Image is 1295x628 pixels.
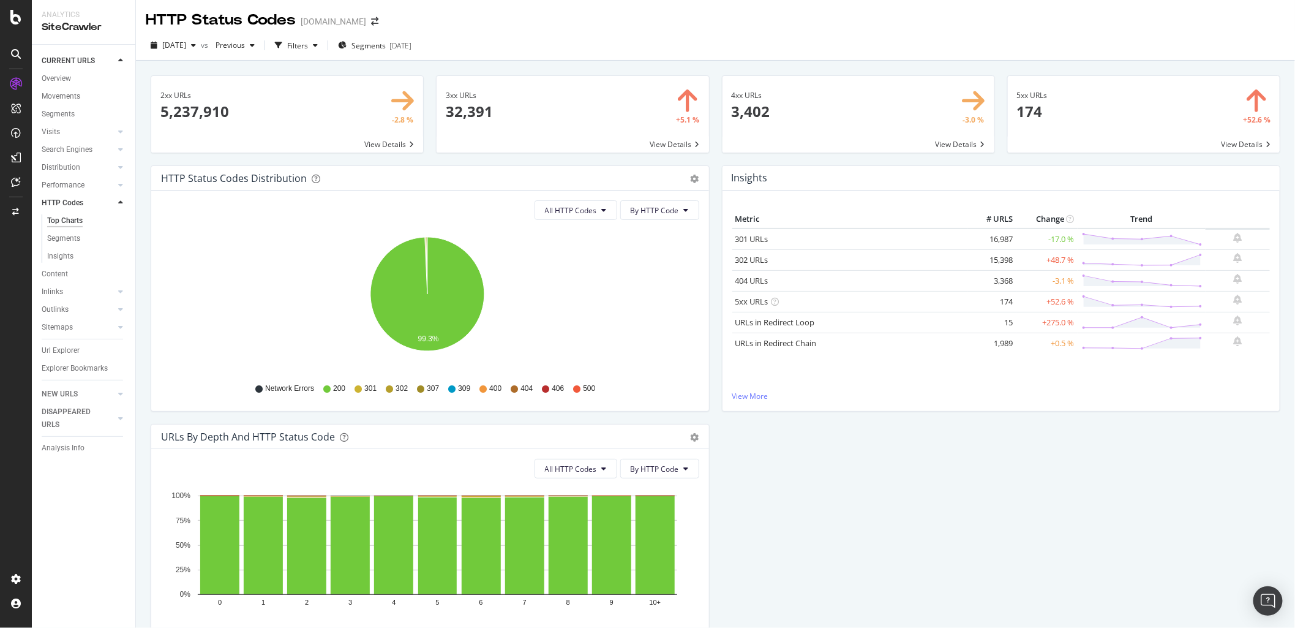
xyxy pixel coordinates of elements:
a: Search Engines [42,143,114,156]
svg: A chart. [161,230,694,372]
div: DISAPPEARED URLS [42,406,103,431]
th: Change [1016,210,1078,229]
div: Filters [287,40,308,51]
div: Open Intercom Messenger [1253,586,1283,616]
div: Visits [42,126,60,138]
div: bell-plus [1234,316,1242,325]
span: 500 [583,384,595,394]
div: URLs by Depth and HTTP Status Code [161,431,335,443]
div: gear [691,175,699,183]
span: 400 [489,384,501,394]
td: 15 [967,312,1016,333]
a: NEW URLS [42,388,114,401]
div: bell-plus [1234,295,1242,305]
span: All HTTP Codes [545,464,597,474]
div: Analysis Info [42,442,84,455]
span: Network Errors [265,384,314,394]
span: 2025 Sep. 4th [162,40,186,50]
text: 1 [261,599,265,607]
a: CURRENT URLS [42,55,114,67]
div: Analytics [42,10,126,20]
a: URLs in Redirect Loop [735,317,815,328]
div: Performance [42,179,84,192]
button: By HTTP Code [620,200,699,220]
div: bell-plus [1234,274,1242,284]
th: Metric [732,210,967,229]
div: NEW URLS [42,388,78,401]
a: Segments [47,232,127,245]
span: All HTTP Codes [545,205,597,216]
div: bell-plus [1234,233,1242,243]
span: 302 [396,384,408,394]
a: View More [732,391,1271,401]
div: bell-plus [1234,253,1242,263]
div: bell-plus [1234,336,1242,346]
td: 1,989 [967,333,1016,354]
text: 9 [610,599,614,607]
text: 75% [176,516,190,525]
a: Url Explorer [42,344,127,357]
div: [DATE] [389,40,411,51]
a: Top Charts [47,214,127,227]
div: Search Engines [42,143,92,156]
a: 404 URLs [735,275,768,286]
span: vs [201,40,211,50]
div: Content [42,268,68,281]
div: Segments [47,232,80,245]
div: gear [691,433,699,442]
div: Movements [42,90,80,103]
a: Explorer Bookmarks [42,362,127,375]
div: CURRENT URLS [42,55,95,67]
a: Outlinks [42,303,114,316]
text: 4 [392,599,396,607]
div: Insights [47,250,73,263]
a: Movements [42,90,127,103]
button: Segments[DATE] [333,36,416,55]
button: Previous [211,36,260,55]
td: 3,368 [967,270,1016,291]
div: Top Charts [47,214,83,227]
span: 301 [364,384,377,394]
a: 301 URLs [735,233,768,244]
div: Outlinks [42,303,69,316]
text: 8 [566,599,570,607]
td: +52.6 % [1016,291,1078,312]
a: Segments [42,108,127,121]
a: Sitemaps [42,321,114,334]
text: 7 [523,599,527,607]
span: By HTTP Code [631,464,679,474]
span: 307 [427,384,439,394]
div: HTTP Status Codes [146,10,296,31]
div: Url Explorer [42,344,80,357]
text: 25% [176,566,190,575]
a: Distribution [42,161,114,174]
a: URLs in Redirect Chain [735,338,817,349]
a: Insights [47,250,127,263]
button: By HTTP Code [620,459,699,479]
div: Explorer Bookmarks [42,362,108,375]
span: By HTTP Code [631,205,679,216]
a: Overview [42,72,127,85]
div: SiteCrawler [42,20,126,34]
a: 5xx URLs [735,296,768,307]
button: All HTTP Codes [535,200,617,220]
text: 2 [305,599,309,607]
a: Analysis Info [42,442,127,455]
a: 302 URLs [735,254,768,265]
span: 404 [520,384,533,394]
div: Sitemaps [42,321,73,334]
div: HTTP Codes [42,197,83,210]
td: 174 [967,291,1016,312]
td: 15,398 [967,249,1016,270]
a: HTTP Codes [42,197,114,210]
div: Segments [42,108,75,121]
td: 16,987 [967,229,1016,250]
td: +275.0 % [1016,312,1078,333]
text: 99.3% [418,335,439,343]
text: 100% [171,492,190,501]
div: Overview [42,72,71,85]
text: 5 [435,599,439,607]
text: 3 [348,599,352,607]
button: Filters [270,36,323,55]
